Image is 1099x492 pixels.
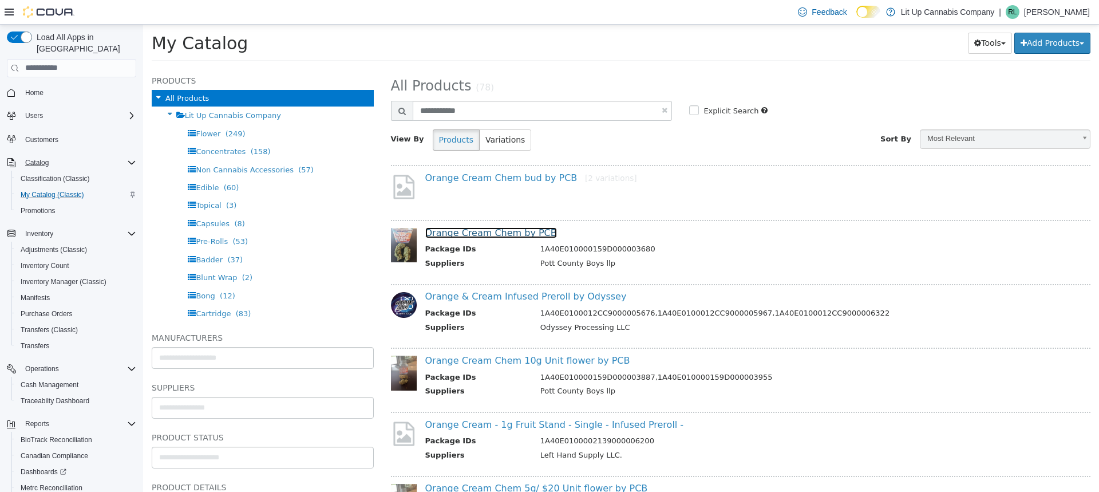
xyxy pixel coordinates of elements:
[16,259,136,273] span: Inventory Count
[91,195,101,203] span: (8)
[856,6,880,18] input: Dark Mode
[21,174,90,183] span: Classification (Classic)
[16,243,92,257] a: Adjustments (Classic)
[16,275,136,289] span: Inventory Manager (Classic)
[21,133,63,147] a: Customers
[871,8,947,29] button: Add Products
[1008,5,1017,19] span: RL
[155,141,171,149] span: (57)
[389,361,922,375] td: Pott County Boys llp
[16,378,83,392] a: Cash Management
[21,277,106,286] span: Inventory Manager (Classic)
[16,307,77,321] a: Purchase Orders
[53,176,78,185] span: Topical
[16,307,136,321] span: Purchase Orders
[282,330,487,341] a: Orange Cream Chem 10g Unit flower by PCB
[53,123,102,131] span: Concentrates
[282,219,389,233] th: Package IDs
[282,347,389,361] th: Package IDs
[21,325,78,334] span: Transfers (Classic)
[25,111,43,120] span: Users
[16,259,74,273] a: Inventory Count
[21,451,88,460] span: Canadian Compliance
[11,464,141,480] a: Dashboards
[16,172,94,186] a: Classification (Classic)
[389,219,922,233] td: 1A40E010000159D000003680
[11,274,141,290] button: Inventory Manager (Classic)
[21,362,64,376] button: Operations
[389,283,922,297] td: 1A40E0100012CC9000005676,1A40E0100012CC9000005967,1A40E0100012CC9000006322
[777,105,932,123] span: Most Relevant
[282,361,389,375] th: Suppliers
[793,1,851,23] a: Feedback
[16,465,136,479] span: Dashboards
[21,380,78,389] span: Cash Management
[282,425,389,439] th: Suppliers
[336,105,388,126] button: Variations
[16,378,136,392] span: Cash Management
[16,449,136,463] span: Canadian Compliance
[108,123,128,131] span: (158)
[25,158,49,167] span: Catalog
[16,204,60,218] a: Promotions
[53,141,151,149] span: Non Cannabis Accessories
[21,261,69,270] span: Inventory Count
[93,285,108,293] span: (83)
[21,156,53,170] button: Catalog
[282,297,389,312] th: Suppliers
[16,465,71,479] a: Dashboards
[99,249,109,257] span: (2)
[901,5,994,19] p: Lit Up Cannabis Company
[248,148,274,176] img: missing-image.png
[248,203,274,238] img: 150
[16,188,136,202] span: My Catalog (Classic)
[53,105,77,113] span: Flower
[11,306,141,322] button: Purchase Orders
[53,195,86,203] span: Capsules
[248,110,281,119] span: View By
[282,266,484,277] a: Orange & Cream Infused Preroll by Odyssey
[25,419,49,428] span: Reports
[442,149,494,158] small: [2 variations]
[53,231,80,239] span: Badder
[16,275,111,289] a: Inventory Manager (Classic)
[389,347,922,361] td: 1A40E010000159D000003887,1A40E010000159D000003955
[16,188,89,202] a: My Catalog (Classic)
[2,84,141,101] button: Home
[16,339,54,353] a: Transfers
[9,406,231,420] h5: Product Status
[11,171,141,187] button: Classification (Classic)
[812,6,847,18] span: Feedback
[2,361,141,377] button: Operations
[290,105,337,126] button: Products
[21,245,87,254] span: Adjustments (Classic)
[21,206,56,215] span: Promotions
[77,267,92,275] span: (12)
[89,212,105,221] span: (53)
[825,8,869,29] button: Tools
[53,267,72,275] span: Bong
[21,362,136,376] span: Operations
[25,229,53,238] span: Inventory
[21,109,48,123] button: Users
[389,425,922,439] td: Left Hand Supply LLC.
[32,32,136,54] span: Load All Apps in [GEOGRAPHIC_DATA]
[11,187,141,203] button: My Catalog (Classic)
[282,458,505,469] a: Orange Cream Chem 5g/ $20 Unit flower by PCB
[21,467,66,477] span: Dashboards
[11,322,141,338] button: Transfers (Classic)
[2,155,141,171] button: Catalog
[21,85,136,100] span: Home
[21,227,58,241] button: Inventory
[11,290,141,306] button: Manifests
[248,267,274,293] img: 150
[9,9,105,29] span: My Catalog
[16,243,136,257] span: Adjustments (Classic)
[737,110,768,119] span: Sort By
[53,159,76,167] span: Edible
[21,309,73,318] span: Purchase Orders
[21,417,54,431] button: Reports
[282,411,389,425] th: Package IDs
[1006,5,1019,19] div: Roy Lackey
